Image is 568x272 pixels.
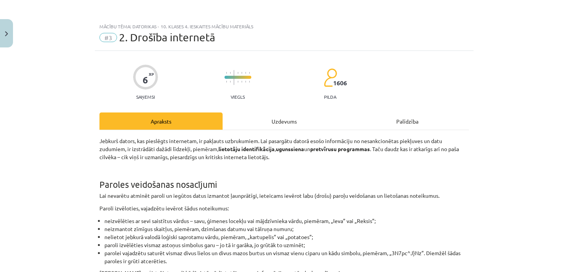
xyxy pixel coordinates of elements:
li: nelietot jebkurā valodā loģiski saprotamu vārdu, piemēram, „kartupelis” vai „potatoes”; [104,233,469,241]
span: #3 [99,33,117,42]
strong: lietotāju identifikācija [218,145,275,152]
img: icon-short-line-57e1e144782c952c97e751825c79c345078a6d821885a25fce030b3d8c18986b.svg [226,81,227,83]
img: icon-short-line-57e1e144782c952c97e751825c79c345078a6d821885a25fce030b3d8c18986b.svg [245,81,246,83]
div: Mācību tēma: Datorikas - 10. klases 4. ieskaites mācību materiāls [99,24,469,29]
p: pilda [324,94,336,99]
img: icon-short-line-57e1e144782c952c97e751825c79c345078a6d821885a25fce030b3d8c18986b.svg [241,72,242,74]
img: icon-short-line-57e1e144782c952c97e751825c79c345078a6d821885a25fce030b3d8c18986b.svg [230,81,231,83]
div: Apraksts [99,112,223,130]
p: Paroli izvēloties, vajadzētu ievērot šādus noteikumus: [99,204,469,212]
strong: pretvīrusu programmas [310,145,370,152]
img: icon-short-line-57e1e144782c952c97e751825c79c345078a6d821885a25fce030b3d8c18986b.svg [230,72,231,74]
img: icon-short-line-57e1e144782c952c97e751825c79c345078a6d821885a25fce030b3d8c18986b.svg [245,72,246,74]
span: 2. Drošība internetā [119,31,215,44]
p: Lai nevarētu atminēt paroli un iegūtos datus izmantot ļaunprātīgi, ieteicams ievērot labu (drošu)... [99,192,469,200]
h1: Paroles veidošanas nosacījumi [99,166,469,189]
img: icon-short-line-57e1e144782c952c97e751825c79c345078a6d821885a25fce030b3d8c18986b.svg [238,81,238,83]
span: 1606 [333,80,347,86]
p: Viegls [231,94,245,99]
strong: ugunssiena [276,145,304,152]
img: icon-short-line-57e1e144782c952c97e751825c79c345078a6d821885a25fce030b3d8c18986b.svg [226,72,227,74]
p: Jebkurš dators, kas pieslēgts internetam, ir pakļauts uzbrukumiem. Lai pasargātu datorā esošo inf... [99,137,469,161]
li: parolei vajadzētu saturēt vismaz divus lielos un divus mazos burtus un vismaz vienu ciparu un kād... [104,249,469,265]
p: Saņemsi [133,94,158,99]
li: neizvēlēties ar sevi saistītus vārdus – savu, ģimenes locekļu vai mājdzīvnieka vārdu, piemēram, „... [104,217,469,225]
div: Palīdzība [346,112,469,130]
img: icon-short-line-57e1e144782c952c97e751825c79c345078a6d821885a25fce030b3d8c18986b.svg [249,81,250,83]
div: Uzdevums [223,112,346,130]
li: neizmantot zīmīgus skaitļus, piemēram, dzimšanas datumu vai tālruņa numuru; [104,225,469,233]
div: 6 [143,75,148,85]
span: XP [149,72,154,76]
img: icon-short-line-57e1e144782c952c97e751825c79c345078a6d821885a25fce030b3d8c18986b.svg [249,72,250,74]
img: icon-short-line-57e1e144782c952c97e751825c79c345078a6d821885a25fce030b3d8c18986b.svg [238,72,238,74]
img: students-c634bb4e5e11cddfef0936a35e636f08e4e9abd3cc4e673bd6f9a4125e45ecb1.svg [324,68,337,87]
img: icon-close-lesson-0947bae3869378f0d4975bcd49f059093ad1ed9edebbc8119c70593378902aed.svg [5,31,8,36]
li: paroli izvēlēties vismaz astoņus simbolus garu – jo tā ir garāka, jo grūtāk to uzminēt; [104,241,469,249]
img: icon-short-line-57e1e144782c952c97e751825c79c345078a6d821885a25fce030b3d8c18986b.svg [241,81,242,83]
